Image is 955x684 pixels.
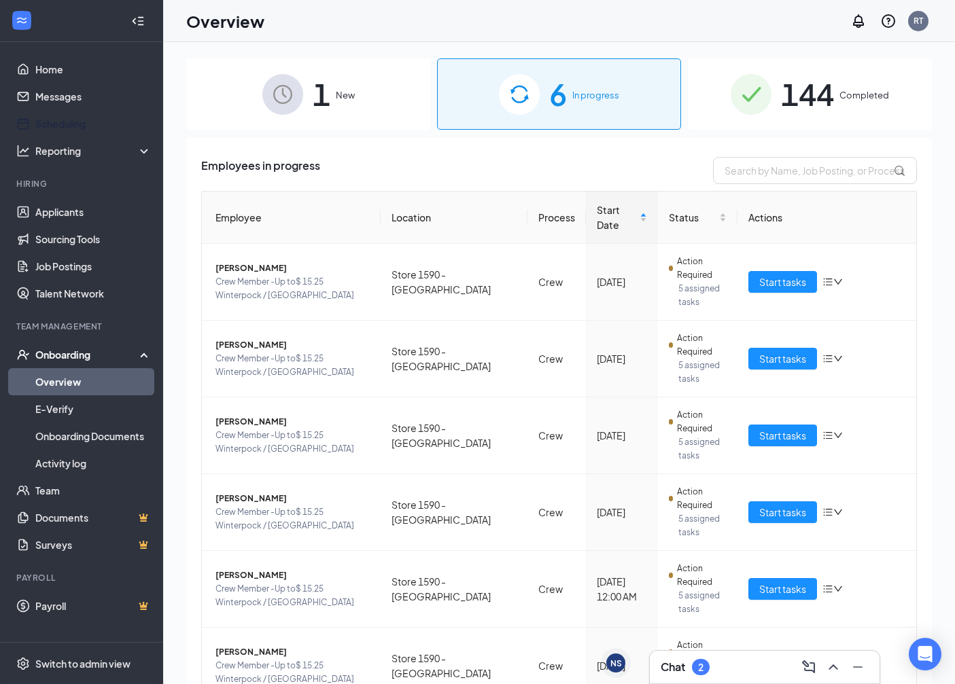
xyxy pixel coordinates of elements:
span: Crew Member -Up to$ 15.25 Winterpock / [GEOGRAPHIC_DATA] [215,505,370,533]
div: Onboarding [35,348,140,361]
td: Store 1590 - [GEOGRAPHIC_DATA] [381,397,527,474]
a: E-Verify [35,395,152,422]
div: 2 [698,662,704,673]
a: DocumentsCrown [35,504,152,531]
span: Action Required [677,331,727,359]
span: [PERSON_NAME] [215,492,370,505]
button: Start tasks [748,271,817,293]
div: Team Management [16,321,149,332]
a: Scheduling [35,110,152,137]
span: bars [822,353,833,364]
span: [PERSON_NAME] [215,645,370,659]
span: Action Required [677,638,727,666]
th: Actions [737,192,916,244]
svg: ComposeMessage [801,659,817,675]
span: bars [822,507,833,518]
span: Crew Member -Up to$ 15.25 Winterpock / [GEOGRAPHIC_DATA] [215,582,370,609]
a: Applicants [35,198,152,226]
h1: Overview [186,10,264,33]
svg: WorkstreamLogo [15,14,29,27]
button: Start tasks [748,425,817,446]
td: Crew [527,244,586,321]
span: Start tasks [759,351,806,366]
svg: Notifications [850,13,867,29]
td: Crew [527,551,586,628]
span: bars [822,583,833,594]
h3: Chat [661,660,685,674]
td: Crew [527,321,586,397]
span: [PERSON_NAME] [215,569,370,582]
span: down [833,584,843,594]
span: Start tasks [759,505,806,520]
th: Employee [202,192,381,244]
span: 6 [549,71,567,118]
svg: ChevronUp [825,659,841,675]
div: Hiring [16,178,149,190]
svg: Analysis [16,144,30,158]
div: [DATE] [597,351,647,366]
span: Employees in progress [201,157,320,184]
span: [PERSON_NAME] [215,262,370,275]
svg: Settings [16,657,30,670]
span: [PERSON_NAME] [215,415,370,429]
div: [DATE] [597,274,647,289]
td: Store 1590 - [GEOGRAPHIC_DATA] [381,551,527,628]
div: Open Intercom Messenger [909,638,941,670]
span: down [833,277,843,287]
td: Crew [527,474,586,551]
td: Store 1590 - [GEOGRAPHIC_DATA] [381,474,527,551]
span: New [336,88,355,102]
a: Home [35,56,152,83]
svg: Collapse [131,14,145,28]
div: [DATE] [597,428,647,443]
button: ComposeMessage [798,656,820,678]
a: Activity log [35,450,152,477]
span: down [833,354,843,363]
span: Action Required [677,408,727,435]
span: Action Required [677,485,727,512]
a: Job Postings [35,253,152,280]
div: Switch to admin view [35,657,131,670]
button: Start tasks [748,501,817,523]
span: Status [669,210,716,225]
td: Store 1590 - [GEOGRAPHIC_DATA] [381,244,527,321]
a: Talent Network [35,280,152,307]
span: Start tasks [759,274,806,289]
div: [DATE] [597,505,647,520]
span: Action Required [677,255,727,282]
span: Crew Member -Up to$ 15.25 Winterpock / [GEOGRAPHIC_DATA] [215,275,370,302]
span: down [833,431,843,440]
td: Crew [527,397,586,474]
div: Payroll [16,572,149,583]
div: [DATE] 12:00 AM [597,574,647,604]
div: Reporting [35,144,152,158]
div: NS [610,658,622,669]
span: 5 assigned tasks [678,512,727,539]
td: Store 1590 - [GEOGRAPHIC_DATA] [381,321,527,397]
span: Start tasks [759,581,806,596]
span: Start tasks [759,428,806,443]
svg: UserCheck [16,348,30,361]
span: In progress [572,88,619,102]
span: 5 assigned tasks [678,589,727,616]
button: Start tasks [748,348,817,370]
span: 5 assigned tasks [678,282,727,309]
a: Team [35,477,152,504]
span: Crew Member -Up to$ 15.25 Winterpock / [GEOGRAPHIC_DATA] [215,352,370,379]
th: Location [381,192,527,244]
th: Process [527,192,586,244]
button: ChevronUp [822,656,844,678]
span: [PERSON_NAME] [215,338,370,352]
a: Messages [35,83,152,110]
input: Search by Name, Job Posting, or Process [713,157,917,184]
span: 144 [781,71,834,118]
span: 5 assigned tasks [678,359,727,386]
span: 1 [313,71,330,118]
span: Action Required [677,562,727,589]
button: Minimize [847,656,869,678]
th: Status [658,192,737,244]
span: Start Date [597,202,637,232]
div: RT [914,15,923,26]
a: Sourcing Tools [35,226,152,253]
a: Overview [35,368,152,395]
